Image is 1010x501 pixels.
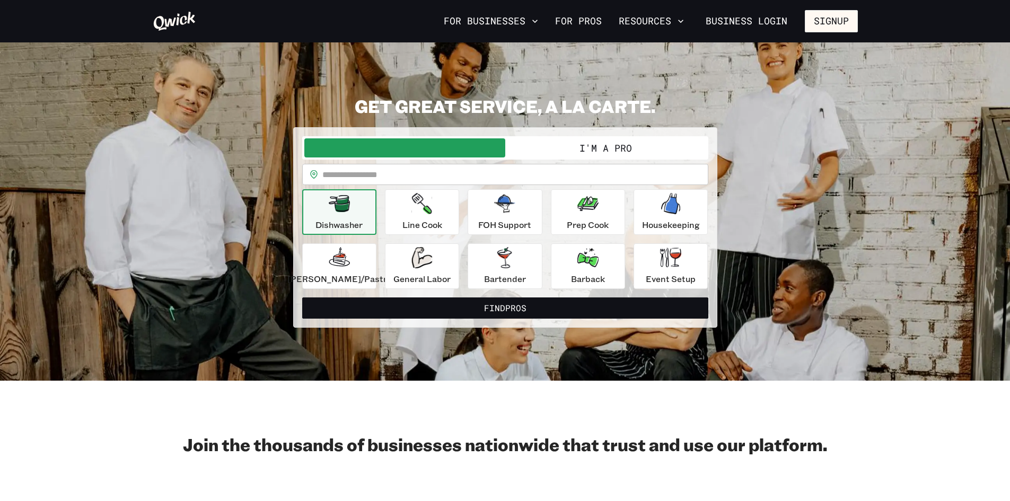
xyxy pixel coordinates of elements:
[567,218,609,231] p: Prep Cook
[484,273,526,285] p: Bartender
[302,243,376,289] button: [PERSON_NAME]/Pastry
[571,273,605,285] p: Barback
[304,138,505,157] button: I'm a Business
[697,10,796,32] a: Business Login
[642,218,700,231] p: Housekeeping
[302,297,708,319] button: FindPros
[402,218,442,231] p: Line Cook
[634,189,708,235] button: Housekeeping
[614,12,688,30] button: Resources
[302,189,376,235] button: Dishwasher
[153,434,858,455] h2: Join the thousands of businesses nationwide that trust and use our platform.
[646,273,696,285] p: Event Setup
[440,12,542,30] button: For Businesses
[634,243,708,289] button: Event Setup
[551,189,625,235] button: Prep Cook
[385,189,459,235] button: Line Cook
[805,10,858,32] button: Signup
[293,95,717,117] h2: GET GREAT SERVICE, A LA CARTE.
[385,243,459,289] button: General Labor
[315,218,363,231] p: Dishwasher
[393,273,451,285] p: General Labor
[287,273,391,285] p: [PERSON_NAME]/Pastry
[478,218,531,231] p: FOH Support
[551,12,606,30] a: For Pros
[468,189,542,235] button: FOH Support
[505,138,706,157] button: I'm a Pro
[551,243,625,289] button: Barback
[468,243,542,289] button: Bartender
